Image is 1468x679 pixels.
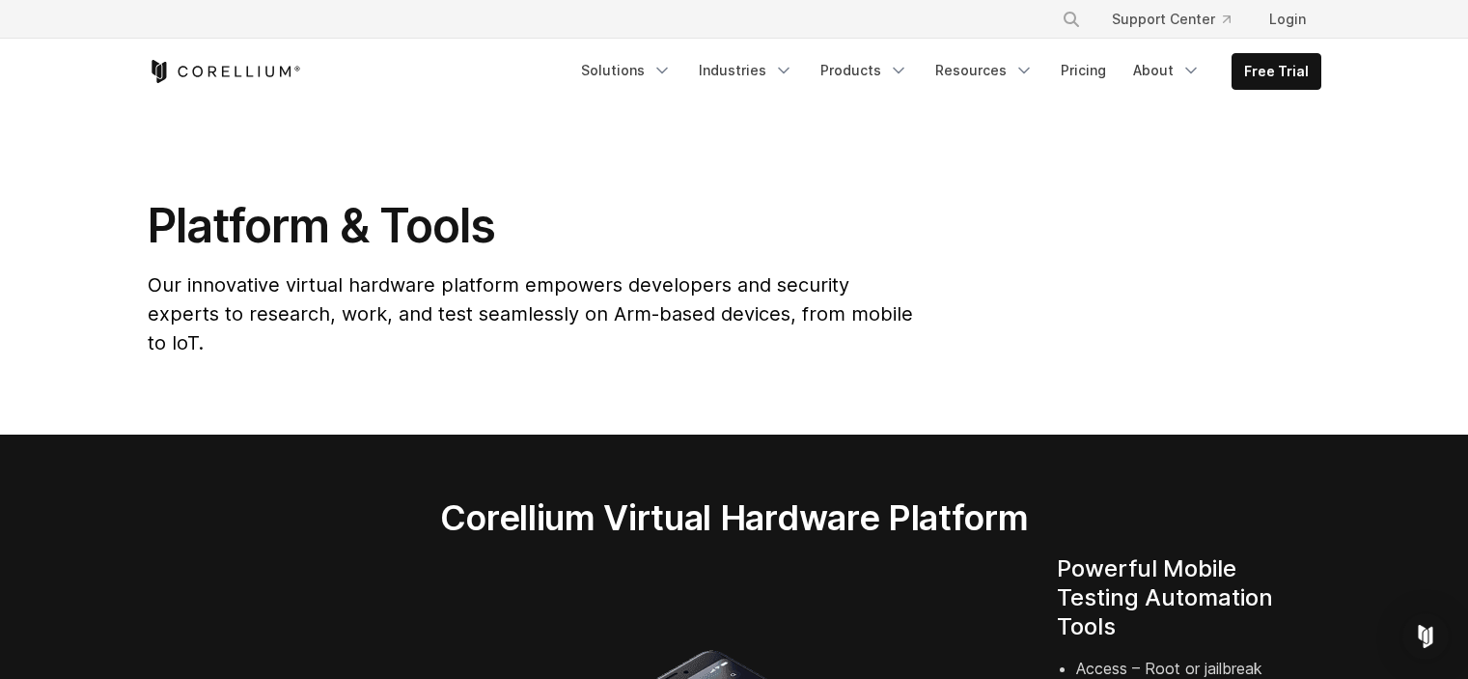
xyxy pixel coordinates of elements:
[1122,53,1212,88] a: About
[569,53,683,88] a: Solutions
[1254,2,1321,37] a: Login
[148,60,301,83] a: Corellium Home
[1096,2,1246,37] a: Support Center
[1402,613,1449,660] div: Open Intercom Messenger
[809,53,920,88] a: Products
[1233,54,1320,89] a: Free Trial
[924,53,1045,88] a: Resources
[1057,554,1321,641] h4: Powerful Mobile Testing Automation Tools
[148,197,917,255] h1: Platform & Tools
[687,53,805,88] a: Industries
[1049,53,1118,88] a: Pricing
[1039,2,1321,37] div: Navigation Menu
[569,53,1321,90] div: Navigation Menu
[148,273,913,354] span: Our innovative virtual hardware platform empowers developers and security experts to research, wo...
[349,496,1119,539] h2: Corellium Virtual Hardware Platform
[1054,2,1089,37] button: Search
